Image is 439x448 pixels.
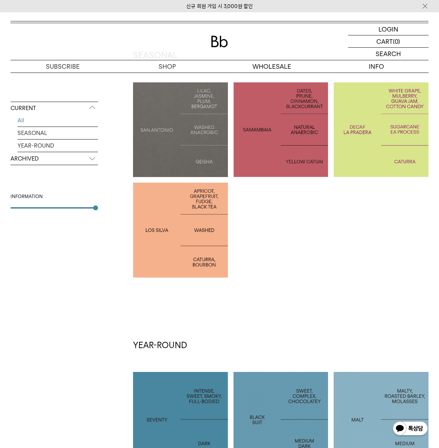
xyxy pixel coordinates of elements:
a: 페루 로스 실바PERU LOS SILVA [133,183,228,278]
a: 콜롬비아 라 프라데라 디카페인 COLOMBIA LA PRADERA DECAF [334,82,428,177]
a: 신규 회원 가입 시 3,000원 할인 [186,3,253,9]
p: SEARCH [376,48,401,60]
a: YEAR-ROUND [18,140,98,152]
p: WHOLESALE [219,60,324,73]
a: SUBSCRIBE [11,60,115,73]
a: SHOP [115,60,220,73]
p: INFO [324,60,429,73]
p: CART [376,35,393,47]
div: INFORMATION [11,193,98,200]
a: LOGIN [348,23,428,35]
img: 카카오톡 채널 1:1 채팅 버튼 [392,421,428,437]
a: 산 안토니오: 게이샤SAN ANTONIO: GEISHA [133,82,228,177]
p: LOGIN [378,23,398,35]
p: (0) [393,35,400,47]
a: All [18,114,98,127]
a: CART (0) [348,35,428,48]
h2: YEAR-ROUND [133,339,428,351]
img: 로고 [211,36,228,47]
a: 브라질 사맘바이아BRAZIL SAMAMBAIA [234,82,328,177]
p: ARCHIVED [11,152,98,165]
a: SEASONAL [18,127,98,139]
p: CURRENT [11,102,98,115]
